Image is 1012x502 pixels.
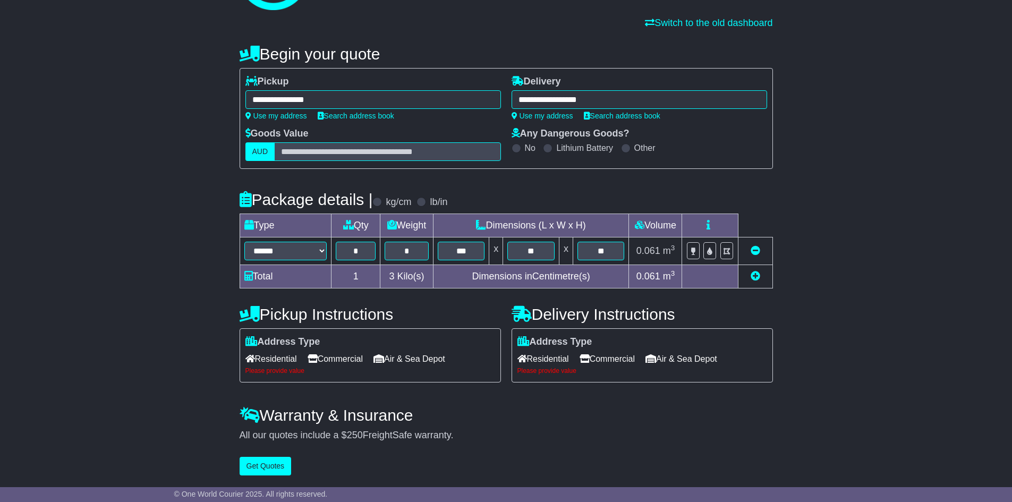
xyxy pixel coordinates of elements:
[430,197,447,208] label: lb/in
[645,351,717,367] span: Air & Sea Depot
[240,430,773,441] div: All our quotes include a $ FreightSafe warranty.
[489,237,503,265] td: x
[525,143,535,153] label: No
[559,237,573,265] td: x
[347,430,363,440] span: 250
[645,18,772,28] a: Switch to the old dashboard
[517,351,569,367] span: Residential
[512,112,573,120] a: Use my address
[629,214,682,237] td: Volume
[671,244,675,252] sup: 3
[308,351,363,367] span: Commercial
[634,143,656,153] label: Other
[517,367,767,375] div: Please provide value
[380,214,433,237] td: Weight
[512,76,561,88] label: Delivery
[517,336,592,348] label: Address Type
[512,128,630,140] label: Any Dangerous Goods?
[671,269,675,277] sup: 3
[245,128,309,140] label: Goods Value
[331,214,380,237] td: Qty
[636,245,660,256] span: 0.061
[389,271,394,282] span: 3
[663,271,675,282] span: m
[240,214,331,237] td: Type
[240,265,331,288] td: Total
[663,245,675,256] span: m
[245,112,307,120] a: Use my address
[245,142,275,161] label: AUD
[433,214,629,237] td: Dimensions (L x W x H)
[240,406,773,424] h4: Warranty & Insurance
[580,351,635,367] span: Commercial
[245,351,297,367] span: Residential
[373,351,445,367] span: Air & Sea Depot
[318,112,394,120] a: Search address book
[240,305,501,323] h4: Pickup Instructions
[386,197,411,208] label: kg/cm
[751,271,760,282] a: Add new item
[751,245,760,256] a: Remove this item
[174,490,328,498] span: © One World Courier 2025. All rights reserved.
[245,336,320,348] label: Address Type
[380,265,433,288] td: Kilo(s)
[584,112,660,120] a: Search address book
[331,265,380,288] td: 1
[556,143,613,153] label: Lithium Battery
[245,367,495,375] div: Please provide value
[433,265,629,288] td: Dimensions in Centimetre(s)
[240,45,773,63] h4: Begin your quote
[636,271,660,282] span: 0.061
[240,191,373,208] h4: Package details |
[245,76,289,88] label: Pickup
[240,457,292,475] button: Get Quotes
[512,305,773,323] h4: Delivery Instructions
